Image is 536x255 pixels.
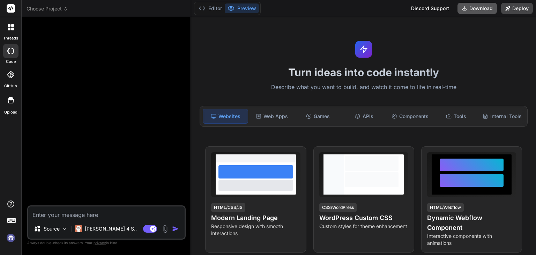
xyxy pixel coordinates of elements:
[75,225,82,232] img: Claude 4 Sonnet
[172,225,179,232] img: icon
[62,226,68,232] img: Pick Models
[319,213,408,223] h4: WordPress Custom CSS
[5,232,17,244] img: signin
[250,109,294,124] div: Web Apps
[6,59,16,65] label: code
[296,109,340,124] div: Games
[427,213,516,233] h4: Dynamic Webflow Component
[196,3,225,13] button: Editor
[501,3,533,14] button: Deploy
[4,109,17,115] label: Upload
[319,223,408,230] p: Custom styles for theme enhancement
[203,109,248,124] div: Websites
[44,225,60,232] p: Source
[161,225,169,233] img: attachment
[195,83,532,92] p: Describe what you want to build, and watch it come to life in real-time
[27,5,68,12] span: Choose Project
[434,109,478,124] div: Tools
[342,109,386,124] div: APIs
[195,66,532,79] h1: Turn ideas into code instantly
[427,233,516,247] p: Interactive components with animations
[94,241,106,245] span: privacy
[407,3,453,14] div: Discord Support
[211,203,245,212] div: HTML/CSS/JS
[225,3,259,13] button: Preview
[85,225,137,232] p: [PERSON_NAME] 4 S..
[211,213,300,223] h4: Modern Landing Page
[480,109,524,124] div: Internal Tools
[4,83,17,89] label: GitHub
[388,109,432,124] div: Components
[211,223,300,237] p: Responsive design with smooth interactions
[427,203,464,212] div: HTML/Webflow
[319,203,357,212] div: CSS/WordPress
[3,35,18,41] label: threads
[457,3,497,14] button: Download
[27,240,186,246] p: Always double-check its answers. Your in Bind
